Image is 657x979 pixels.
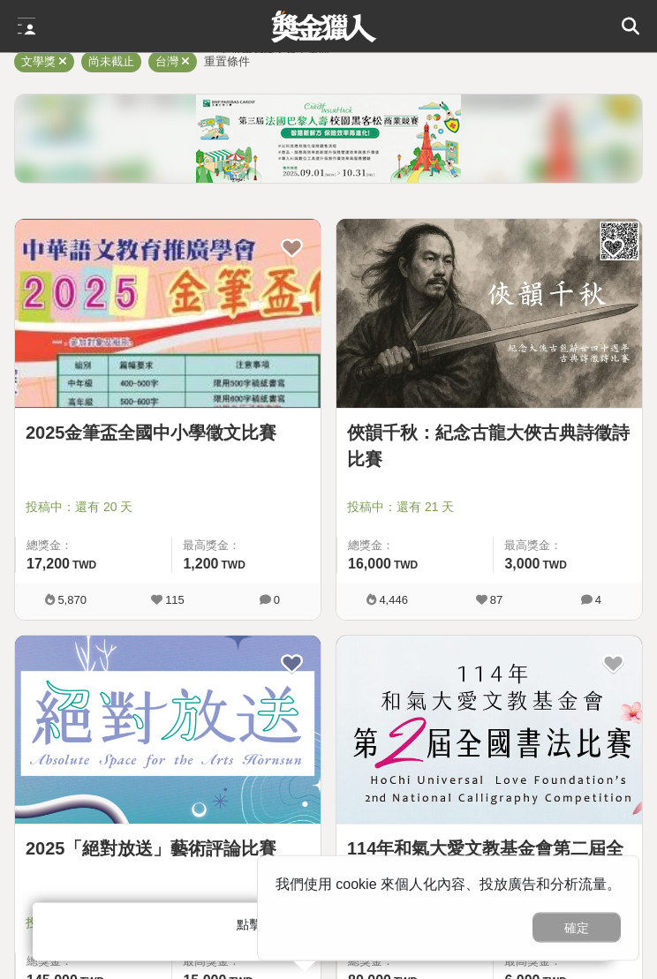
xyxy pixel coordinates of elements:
span: 87 [490,594,502,607]
span: 0 [274,594,280,607]
span: 最高獎金： [504,953,631,971]
span: 最高獎金： [183,953,310,971]
span: 1,200 [183,557,218,572]
span: TWD [394,560,418,572]
span: 17,200 [26,557,70,572]
img: f639fd0a-dc9e-489a-89dd-a13ad3da6b41.png [196,95,461,184]
span: 總獎金： [26,538,161,555]
span: 總獎金： [348,538,482,555]
img: Cover Image [336,220,642,409]
span: 4,446 [379,594,408,607]
span: 4 [595,594,601,607]
span: 最高獎金： [504,538,631,555]
button: 確定 [532,913,621,943]
img: Cover Image [15,220,321,409]
img: Cover Image [336,636,642,825]
a: Cover Image [336,220,642,410]
span: TWD [543,560,567,572]
a: 114年和氣大愛文教基金會第二屆全國書法比賽 [347,836,631,889]
span: 投稿中：還有 4 個月 [26,915,310,933]
span: 16,000 [348,557,391,572]
span: TWD [72,560,96,572]
span: 投稿中：還有 21 天 [347,499,631,517]
span: 5,870 [57,594,87,607]
a: 2025「絕對放送」藝術評論比賽 [26,836,310,862]
a: 俠韻千秋：紀念古龍大俠古典詩徵詩比賽 [347,420,631,473]
span: 3,000 [504,557,540,572]
span: 投稿中：還有 20 天 [26,499,310,517]
span: 115 [165,594,185,607]
span: 我們使用 cookie 來個人化內容、投放廣告和分析流量。 [276,877,621,892]
span: 最高獎金： [183,538,310,555]
a: 2025金筆盃全國中小學徵文比賽 [26,420,310,447]
a: Cover Image [15,220,321,410]
span: TWD [222,560,245,572]
img: Cover Image [15,636,321,825]
span: 點擊 [237,917,261,931]
span: 台灣 [155,56,178,69]
span: 尚未截止 [88,56,134,69]
span: 文學獎 [21,56,56,69]
span: 總獎金： [348,953,482,971]
span: 總獎金： [26,953,161,971]
span: 重置條件 [204,56,250,69]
